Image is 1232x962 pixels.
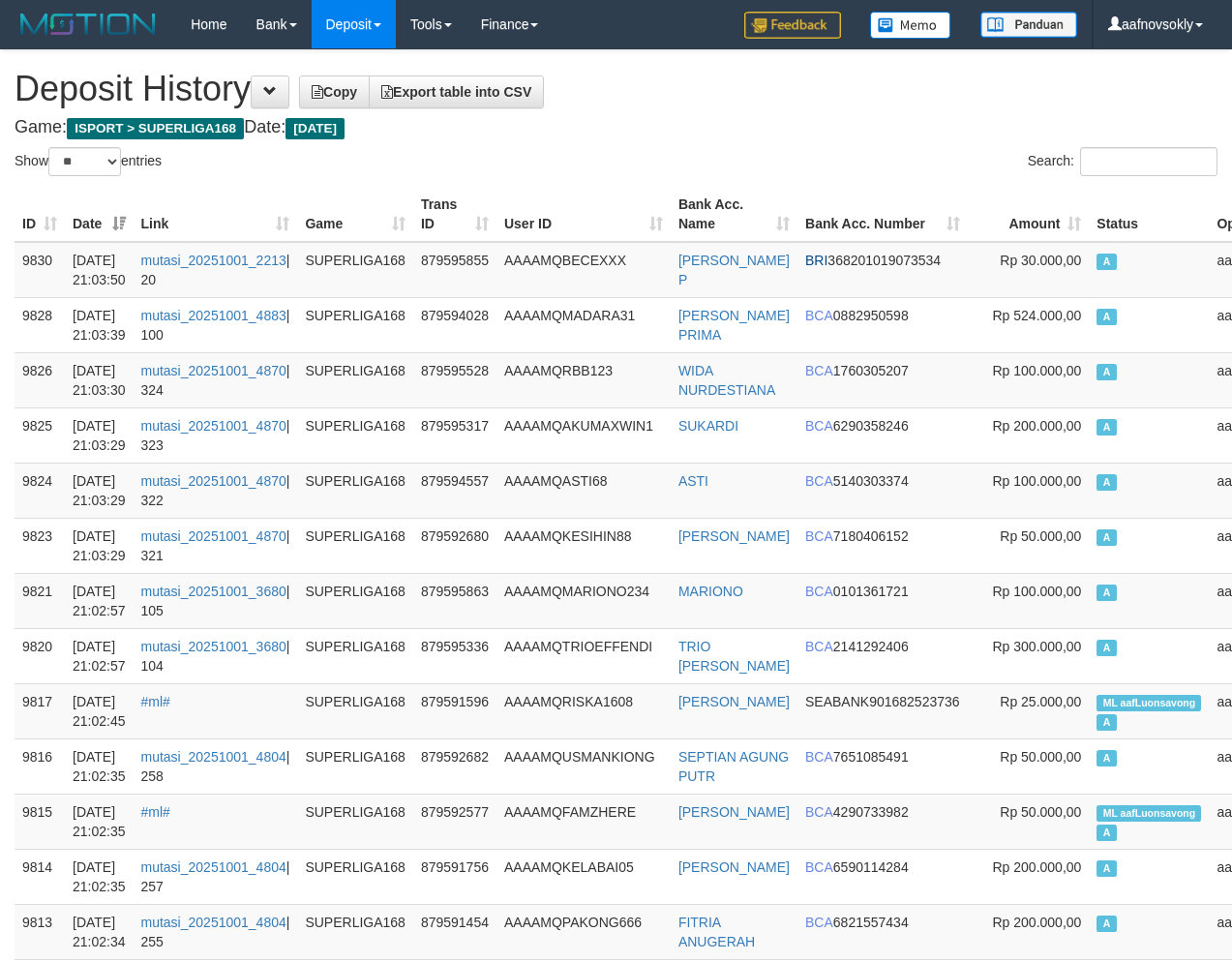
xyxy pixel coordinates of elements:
[1097,474,1116,491] span: Approved
[65,683,134,738] td: [DATE] 21:02:45
[134,738,298,794] td: | 258
[134,904,298,959] td: | 255
[15,463,65,518] td: 9824
[993,418,1082,434] span: Rp 200.000,00
[678,804,790,820] a: [PERSON_NAME]
[1097,860,1116,877] span: Approved
[413,297,496,352] td: 879594028
[15,352,65,407] td: 9826
[285,118,345,139] span: [DATE]
[413,849,496,904] td: 879591756
[15,628,65,683] td: 9820
[297,849,413,904] td: SUPERLIGA168
[1097,805,1201,822] span: Manually Linked by aafLuonsavong
[993,915,1082,930] span: Rp 200.000,00
[413,628,496,683] td: 879595336
[671,187,797,242] th: Bank Acc. Name: activate to sort column ascending
[65,849,134,904] td: [DATE] 21:02:35
[134,573,298,628] td: | 105
[297,573,413,628] td: SUPERLIGA168
[15,683,65,738] td: 9817
[141,473,286,489] a: mutasi_20251001_4870
[141,363,286,378] a: mutasi_20251001_4870
[413,904,496,959] td: 879591454
[805,749,833,765] span: BCA
[496,794,671,849] td: AAAAMQFAMZHERE
[141,418,286,434] a: mutasi_20251001_4870
[797,297,968,352] td: 0882950598
[1089,187,1209,242] th: Status
[678,528,790,544] a: [PERSON_NAME]
[413,738,496,794] td: 879592682
[805,639,833,654] span: BCA
[297,683,413,738] td: SUPERLIGA168
[805,528,833,544] span: BCA
[805,915,833,930] span: BCA
[297,794,413,849] td: SUPERLIGA168
[1097,585,1116,601] span: Approved
[141,804,170,820] a: #ml#
[15,297,65,352] td: 9828
[65,628,134,683] td: [DATE] 21:02:57
[369,75,544,108] a: Export table into CSV
[797,407,968,463] td: 6290358246
[805,363,833,378] span: BCA
[65,187,134,242] th: Date: activate to sort column ascending
[15,147,162,176] label: Show entries
[15,904,65,959] td: 9813
[15,794,65,849] td: 9815
[413,187,496,242] th: Trans ID: activate to sort column ascending
[65,573,134,628] td: [DATE] 21:02:57
[141,749,286,765] a: mutasi_20251001_4804
[134,628,298,683] td: | 104
[141,584,286,599] a: mutasi_20251001_3680
[67,118,244,139] span: ISPORT > SUPERLIGA168
[993,859,1082,875] span: Rp 200.000,00
[297,518,413,573] td: SUPERLIGA168
[797,683,968,738] td: 901682523736
[413,573,496,628] td: 879595863
[678,694,790,709] a: [PERSON_NAME]
[297,407,413,463] td: SUPERLIGA168
[65,738,134,794] td: [DATE] 21:02:35
[312,84,357,100] span: Copy
[496,683,671,738] td: AAAAMQRISKA1608
[65,518,134,573] td: [DATE] 21:03:29
[297,352,413,407] td: SUPERLIGA168
[65,297,134,352] td: [DATE] 21:03:39
[797,352,968,407] td: 1760305207
[1000,528,1081,544] span: Rp 50.000,00
[678,639,790,674] a: TRIO [PERSON_NAME]
[297,738,413,794] td: SUPERLIGA168
[1028,147,1217,176] label: Search:
[141,253,286,268] a: mutasi_20251001_2213
[797,573,968,628] td: 0101361721
[297,904,413,959] td: SUPERLIGA168
[65,794,134,849] td: [DATE] 21:02:35
[993,308,1082,323] span: Rp 524.000,00
[678,363,775,398] a: WIDA NURDESTIANA
[65,904,134,959] td: [DATE] 21:02:34
[797,794,968,849] td: 4290733982
[134,352,298,407] td: | 324
[413,518,496,573] td: 879592680
[15,242,65,298] td: 9830
[134,518,298,573] td: | 321
[134,849,298,904] td: | 257
[805,308,833,323] span: BCA
[1097,714,1116,731] span: Approved
[413,794,496,849] td: 879592577
[65,242,134,298] td: [DATE] 21:03:50
[141,915,286,930] a: mutasi_20251001_4804
[805,418,833,434] span: BCA
[797,738,968,794] td: 7651085491
[1000,749,1081,765] span: Rp 50.000,00
[980,12,1077,38] img: panduan.png
[993,363,1082,378] span: Rp 100.000,00
[496,849,671,904] td: AAAAMQKELABAI05
[678,418,738,434] a: SUKARDI
[1000,253,1081,268] span: Rp 30.000,00
[805,859,833,875] span: BCA
[496,738,671,794] td: AAAAMQUSMANKIONG
[15,849,65,904] td: 9814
